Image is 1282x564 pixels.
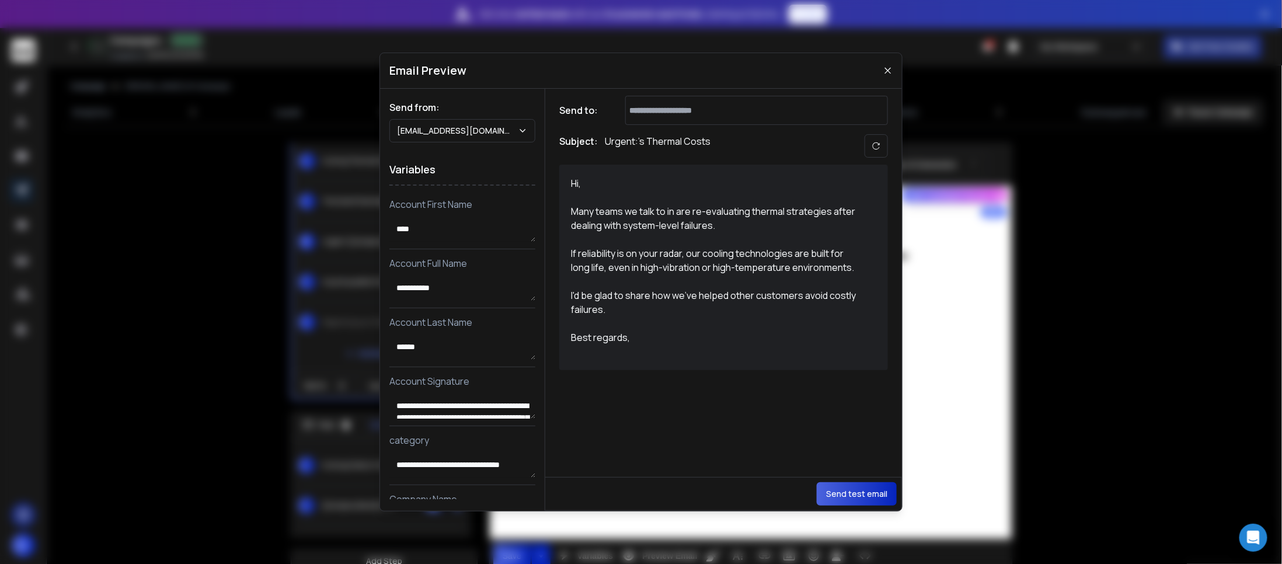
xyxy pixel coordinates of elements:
[389,256,535,270] p: Account Full Name
[817,482,897,506] button: Send test email
[389,197,535,211] p: Account First Name
[389,62,466,79] h1: Email Preview
[1239,524,1267,552] div: Open Intercom Messenger
[397,125,518,137] p: [EMAIL_ADDRESS][DOMAIN_NAME]
[571,176,863,190] div: Hi,
[559,103,606,117] h1: Send to:
[571,246,863,274] div: If reliability is on your radar, our cooling technologies are built for long life, even in high-v...
[605,134,710,158] p: Urgent:'s Thermal Costs
[559,134,598,158] h1: Subject:
[571,288,863,316] div: I'd be glad to share how we've helped other customers avoid costly failures.
[389,492,535,506] p: Company Name
[389,154,535,186] h1: Variables
[389,315,535,329] p: Account Last Name
[571,330,863,344] div: Best regards,
[389,374,535,388] p: Account Signature
[389,100,535,114] h1: Send from:
[571,204,863,232] div: Many teams we talk to in are re-evaluating thermal strategies after dealing with system-level fai...
[389,433,535,447] p: category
